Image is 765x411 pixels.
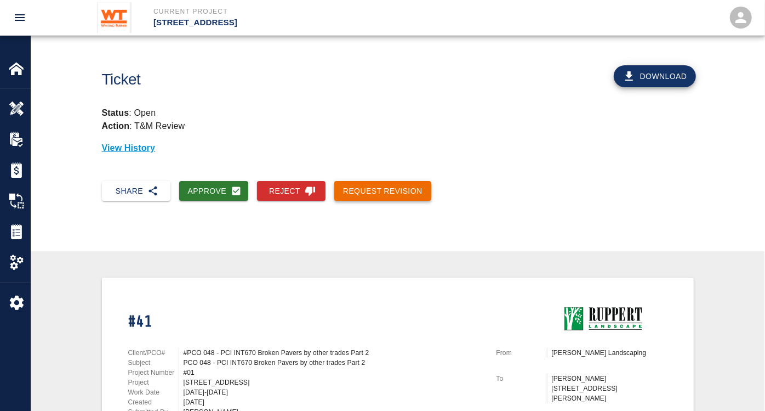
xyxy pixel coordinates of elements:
[552,384,667,403] p: [STREET_ADDRESS][PERSON_NAME]
[102,108,129,117] strong: Status
[551,304,649,335] img: Ruppert Landscaping
[128,387,179,397] p: Work Date
[334,181,431,201] button: Request Revision
[128,348,179,358] p: Client/PCO#
[184,397,483,407] div: [DATE]
[128,378,179,387] p: Project
[7,4,33,31] button: open drawer
[257,181,326,201] button: Reject
[552,374,667,384] p: [PERSON_NAME]
[102,121,185,131] p: : T&M Review
[184,387,483,397] div: [DATE]-[DATE]
[184,358,483,368] div: PCO 048 - PCI INT670 Broken Pavers by other trades Part 2
[496,348,547,358] p: From
[97,2,132,33] img: Whiting-Turner
[128,313,483,332] h1: #41
[153,16,442,29] p: [STREET_ADDRESS]
[102,181,170,201] button: Share
[153,7,442,16] p: Current Project
[710,358,765,411] iframe: Chat Widget
[179,181,249,201] button: Approve
[128,368,179,378] p: Project Number
[102,71,443,89] h1: Ticket
[184,368,483,378] div: #01
[496,374,547,384] p: To
[102,142,694,155] p: View History
[128,397,179,407] p: Created
[102,106,694,120] p: : Open
[552,348,667,358] p: [PERSON_NAME] Landscaping
[184,348,483,358] div: #PCO 048 - PCI INT670 Broken Pavers by other trades Part 2
[102,121,130,131] strong: Action
[614,65,696,87] button: Download
[184,378,483,387] div: [STREET_ADDRESS]
[128,358,179,368] p: Subject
